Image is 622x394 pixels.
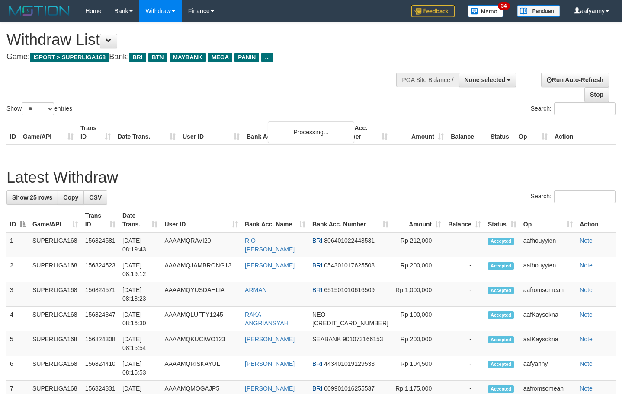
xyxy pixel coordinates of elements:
span: Accepted [488,385,514,393]
td: AAAAMQRISKAYUL [161,356,241,381]
span: PANIN [234,53,259,62]
label: Search: [531,190,616,203]
td: aafKaysokna [520,307,576,331]
th: Date Trans.: activate to sort column ascending [119,208,161,232]
th: Op [515,120,551,145]
select: Showentries [22,102,54,115]
span: 34 [498,2,510,10]
th: Op: activate to sort column ascending [520,208,576,232]
td: [DATE] 08:16:30 [119,307,161,331]
td: Rp 100,000 [392,307,445,331]
h1: Latest Withdraw [6,169,616,186]
span: SEABANK [312,336,341,343]
a: RAKA ANGRIANSYAH [245,311,289,327]
td: - [445,307,484,331]
th: Bank Acc. Number: activate to sort column ascending [309,208,392,232]
td: Rp 1,000,000 [392,282,445,307]
th: Amount: activate to sort column ascending [392,208,445,232]
a: Note [580,360,593,367]
span: BRI [312,237,322,244]
img: Button%20Memo.svg [468,5,504,17]
span: Copy 443401019129533 to clipboard [324,360,375,367]
span: MEGA [208,53,233,62]
td: 156824581 [82,232,119,257]
td: aafhouyyien [520,232,576,257]
label: Search: [531,102,616,115]
th: Bank Acc. Number [335,120,391,145]
a: Note [580,237,593,244]
td: SUPERLIGA168 [29,257,82,282]
a: Note [580,311,593,318]
span: Copy 901073166153 to clipboard [343,336,383,343]
th: User ID: activate to sort column ascending [161,208,241,232]
td: aafyanny [520,356,576,381]
a: [PERSON_NAME] [245,385,295,392]
th: ID [6,120,19,145]
td: AAAAMQRAVI20 [161,232,241,257]
th: Date Trans. [114,120,179,145]
span: MAYBANK [170,53,206,62]
td: SUPERLIGA168 [29,356,82,381]
input: Search: [554,102,616,115]
td: 156824523 [82,257,119,282]
a: Note [580,336,593,343]
span: CSV [89,194,102,201]
span: Accepted [488,287,514,294]
a: RIO [PERSON_NAME] [245,237,295,253]
span: BRI [312,385,322,392]
td: 156824347 [82,307,119,331]
td: Rp 212,000 [392,232,445,257]
td: SUPERLIGA168 [29,282,82,307]
td: 156824410 [82,356,119,381]
td: [DATE] 08:18:23 [119,282,161,307]
span: BRI [312,360,322,367]
td: [DATE] 08:15:53 [119,356,161,381]
span: Copy 009901016255537 to clipboard [324,385,375,392]
span: BTN [148,53,167,62]
td: - [445,257,484,282]
img: MOTION_logo.png [6,4,72,17]
span: Show 25 rows [12,194,52,201]
td: Rp 200,000 [392,331,445,356]
span: None selected [465,76,506,83]
th: Status [487,120,515,145]
td: AAAAMQLUFFY1245 [161,307,241,331]
a: Stop [584,87,609,102]
th: Balance: activate to sort column ascending [445,208,484,232]
td: Rp 104,500 [392,356,445,381]
th: Trans ID: activate to sort column ascending [82,208,119,232]
td: 1 [6,232,29,257]
span: BRI [312,262,322,269]
span: BRI [129,53,146,62]
th: Game/API: activate to sort column ascending [29,208,82,232]
td: - [445,356,484,381]
td: 6 [6,356,29,381]
a: Note [580,262,593,269]
a: Run Auto-Refresh [541,73,609,87]
a: Copy [58,190,84,205]
td: - [445,232,484,257]
th: Action [576,208,616,232]
td: aafhouyyien [520,257,576,282]
a: Note [580,385,593,392]
input: Search: [554,190,616,203]
td: AAAAMQKUCIWO123 [161,331,241,356]
span: ... [261,53,273,62]
span: Accepted [488,311,514,319]
th: Bank Acc. Name [243,120,335,145]
td: 4 [6,307,29,331]
a: Note [580,286,593,293]
div: PGA Site Balance / [396,73,458,87]
button: None selected [459,73,516,87]
span: ISPORT > SUPERLIGA168 [30,53,109,62]
a: [PERSON_NAME] [245,360,295,367]
th: User ID [179,120,243,145]
th: ID: activate to sort column descending [6,208,29,232]
td: 2 [6,257,29,282]
span: Copy 806401022443531 to clipboard [324,237,375,244]
span: Copy 651501010616509 to clipboard [324,286,375,293]
span: Copy 054301017625508 to clipboard [324,262,375,269]
span: Accepted [488,361,514,368]
th: Amount [391,120,447,145]
a: [PERSON_NAME] [245,336,295,343]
